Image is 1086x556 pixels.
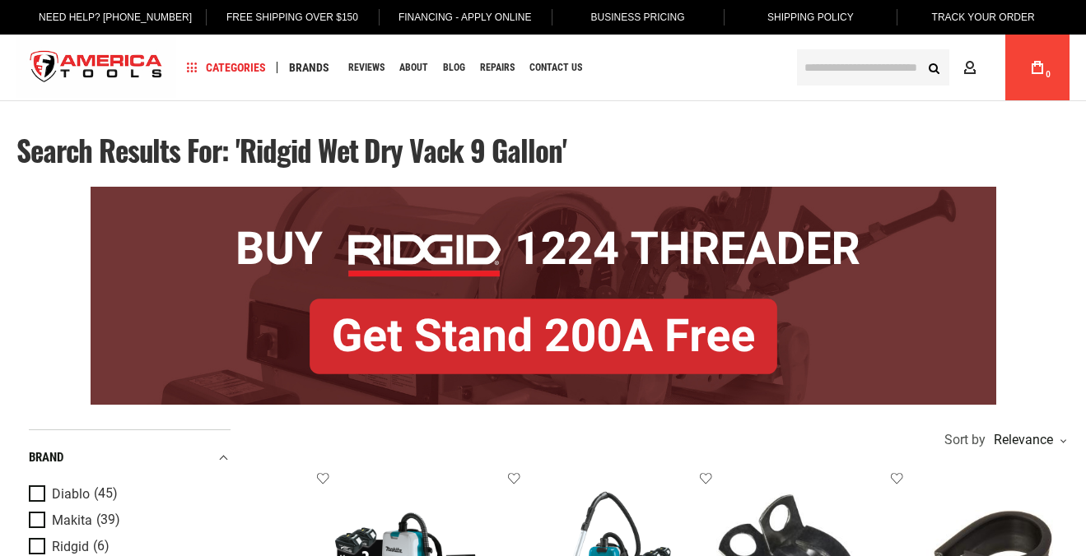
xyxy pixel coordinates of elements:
[29,512,226,530] a: Makita (39)
[29,538,226,556] a: Ridgid (6)
[96,513,120,527] span: (39)
[436,57,473,79] a: Blog
[443,63,465,72] span: Blog
[29,447,231,469] div: Brand
[93,540,110,554] span: (6)
[16,128,566,171] span: Search results for: 'ridgid wet dry vack 9 gallon'
[187,62,266,73] span: Categories
[29,485,226,503] a: Diablo (45)
[399,63,428,72] span: About
[918,52,949,83] button: Search
[179,57,273,79] a: Categories
[1046,70,1051,79] span: 0
[480,63,515,72] span: Repairs
[944,433,986,447] span: Sort by
[529,63,582,72] span: Contact Us
[392,57,436,79] a: About
[522,57,590,79] a: Contact Us
[52,540,89,554] span: Ridgid
[282,57,337,79] a: Brands
[52,487,90,502] span: Diablo
[91,187,996,199] a: BOGO: Buy RIDGID® 1224 Threader, Get Stand 200A Free!
[473,57,522,79] a: Repairs
[767,12,854,23] span: Shipping Policy
[990,433,1065,447] div: Relevance
[91,187,996,405] img: BOGO: Buy RIDGID® 1224 Threader, Get Stand 200A Free!
[289,62,329,73] span: Brands
[1022,35,1053,100] a: 0
[16,37,176,99] a: store logo
[16,37,176,99] img: America Tools
[341,57,392,79] a: Reviews
[348,63,385,72] span: Reviews
[94,487,118,501] span: (45)
[52,513,92,528] span: Makita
